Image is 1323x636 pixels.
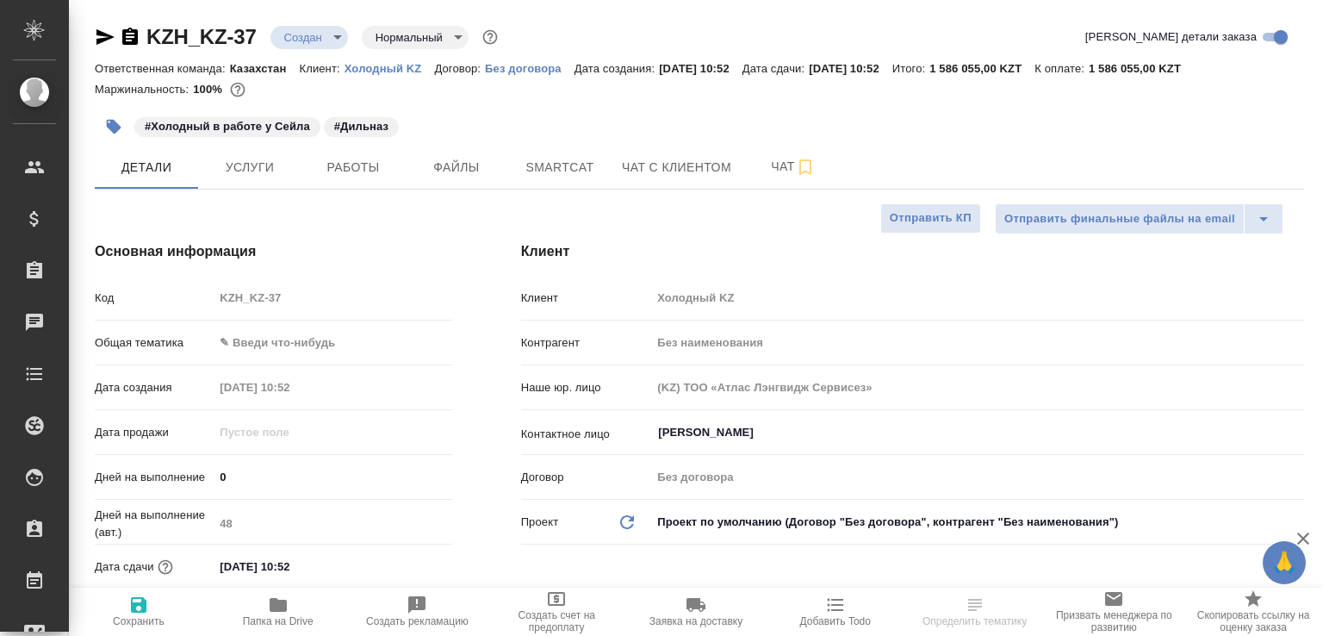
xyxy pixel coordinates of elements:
input: Пустое поле [214,285,451,310]
a: Холодный KZ [345,60,435,75]
button: Open [1295,431,1298,434]
p: Дата создания [95,379,214,396]
p: Общая тематика [95,334,214,352]
div: Проект по умолчанию (Договор "Без договора", контрагент "Без наименования") [651,508,1304,537]
span: Smartcat [519,157,601,178]
svg: Подписаться [795,157,816,178]
button: Скопировать ссылку на оценку заказа [1183,588,1323,636]
span: Услуги [208,157,291,178]
p: Дата создания: [575,62,659,75]
p: [DATE] 10:52 [659,62,742,75]
p: Дней на выполнение (авт.) [95,507,214,541]
div: split button [995,203,1283,234]
input: Пустое поле [651,375,1304,400]
button: Создать счет на предоплату [487,588,626,636]
span: Создать рекламацию [366,615,469,627]
a: KZH_KZ-37 [146,25,257,48]
div: ✎ Введи что-нибудь [220,334,431,352]
h4: Клиент [521,241,1304,262]
p: Дата продажи [95,424,214,441]
button: Нормальный [370,30,448,45]
p: Проект [521,514,559,531]
button: Сохранить [69,588,208,636]
span: Определить тематику [922,615,1027,627]
p: 100% [193,83,227,96]
span: Работы [312,157,394,178]
span: Сохранить [113,615,165,627]
input: Пустое поле [651,285,1304,310]
span: Чат [752,156,835,178]
span: Призвать менеджера по развитию [1054,609,1173,633]
button: Скопировать ссылку [120,27,140,47]
p: Холодный KZ [345,62,435,75]
p: К оплате: [1034,62,1089,75]
p: Ответственная команда: [95,62,230,75]
p: 1 586 055,00 KZT [929,62,1034,75]
button: Добавить тэг [95,108,133,146]
button: Доп статусы указывают на важность/срочность заказа [479,26,501,48]
button: Призвать менеджера по развитию [1044,588,1183,636]
span: Скопировать ссылку на оценку заказа [1194,609,1313,633]
span: Дильназ [322,118,401,133]
button: Отправить КП [880,203,981,234]
span: Заявка на доставку [649,615,742,627]
button: 🙏 [1263,541,1306,584]
p: Код [95,290,214,307]
button: Определить тематику [905,588,1045,636]
span: Чат с клиентом [622,157,731,178]
a: Без договора [485,60,575,75]
button: Создан [279,30,327,45]
p: Договор [521,469,652,486]
input: Пустое поле [651,465,1304,489]
p: Дней на выполнение [95,469,214,486]
p: Казахстан [230,62,300,75]
span: [PERSON_NAME] детали заказа [1085,28,1257,46]
span: Детали [105,157,188,178]
button: 0.00 KZT; [227,78,249,101]
input: ✎ Введи что-нибудь [214,554,364,579]
input: Пустое поле [214,375,364,400]
button: Отправить финальные файлы на email [995,203,1245,234]
p: Дата сдачи [95,558,154,576]
p: [DATE] 10:52 [809,62,892,75]
button: Если добавить услуги и заполнить их объемом, то дата рассчитается автоматически [154,556,177,578]
p: Договор: [434,62,485,75]
button: Добавить Todo [766,588,905,636]
button: Создать рекламацию [348,588,488,636]
p: Клиент [521,290,652,307]
input: Пустое поле [214,511,451,536]
span: Создать счет на предоплату [497,609,616,633]
span: Файлы [415,157,498,178]
div: Создан [270,26,348,49]
button: Папка на Drive [208,588,348,636]
span: 🙏 [1270,545,1299,581]
div: ✎ Введи что-нибудь [214,328,451,358]
span: Отправить финальные файлы на email [1004,209,1235,229]
p: Без договора [485,62,575,75]
p: #Холодный в работе у Сейла [145,118,310,135]
p: Дата сдачи: [742,62,809,75]
h4: Основная информация [95,241,452,262]
div: Создан [362,26,469,49]
button: Заявка на доставку [626,588,766,636]
p: Маржинальность: [95,83,193,96]
span: Добавить Todo [800,615,871,627]
p: Итого: [892,62,929,75]
p: Клиент: [299,62,344,75]
input: Пустое поле [651,330,1304,355]
p: Наше юр. лицо [521,379,652,396]
span: Холодный в работе у Сейла [133,118,322,133]
input: ✎ Введи что-нибудь [214,465,451,489]
input: Пустое поле [214,420,364,445]
p: #Дильназ [334,118,388,135]
span: Отправить КП [890,209,972,228]
p: Контрагент [521,334,652,352]
span: Папка на Drive [243,615,314,627]
p: Контактное лицо [521,426,652,443]
button: Скопировать ссылку для ЯМессенджера [95,27,115,47]
p: 1 586 055,00 KZT [1089,62,1194,75]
